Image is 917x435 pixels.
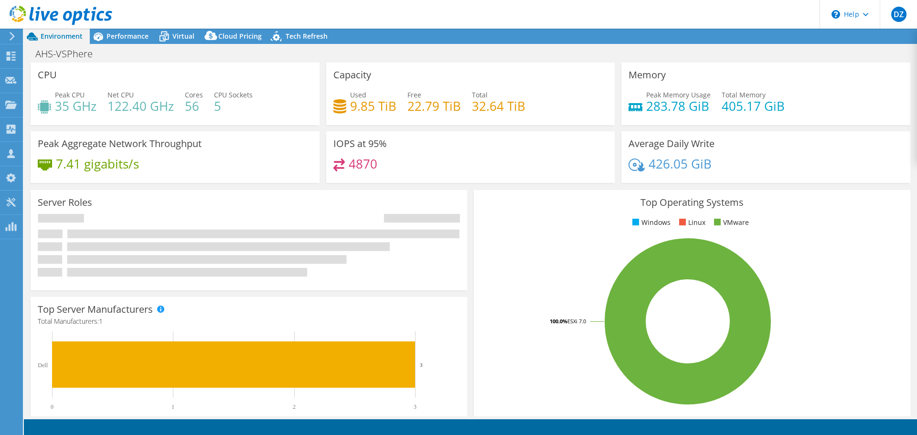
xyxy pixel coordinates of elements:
[107,32,149,41] span: Performance
[420,362,423,368] text: 3
[407,101,461,111] h4: 22.79 TiB
[38,197,92,208] h3: Server Roles
[214,101,253,111] h4: 5
[38,362,48,369] text: Dell
[171,403,174,410] text: 1
[350,101,396,111] h4: 9.85 TiB
[99,317,103,326] span: 1
[649,159,712,169] h4: 426.05 GiB
[722,101,785,111] h4: 405.17 GiB
[333,70,371,80] h3: Capacity
[214,90,253,99] span: CPU Sockets
[333,138,387,149] h3: IOPS at 95%
[218,32,262,41] span: Cloud Pricing
[51,403,53,410] text: 0
[185,90,203,99] span: Cores
[349,159,377,169] h4: 4870
[286,32,328,41] span: Tech Refresh
[472,90,488,99] span: Total
[677,217,705,228] li: Linux
[31,49,107,59] h1: AHS-VSPhere
[107,90,134,99] span: Net CPU
[38,138,202,149] h3: Peak Aggregate Network Throughput
[481,197,903,208] h3: Top Operating Systems
[107,101,174,111] h4: 122.40 GHz
[55,101,96,111] h4: 35 GHz
[407,90,421,99] span: Free
[185,101,203,111] h4: 56
[38,70,57,80] h3: CPU
[172,32,194,41] span: Virtual
[56,159,139,169] h4: 7.41 gigabits/s
[38,304,153,315] h3: Top Server Manufacturers
[293,403,296,410] text: 2
[712,217,749,228] li: VMware
[832,10,840,19] svg: \n
[646,90,711,99] span: Peak Memory Usage
[630,217,671,228] li: Windows
[550,318,567,325] tspan: 100.0%
[55,90,85,99] span: Peak CPU
[567,318,586,325] tspan: ESXi 7.0
[629,138,714,149] h3: Average Daily Write
[891,7,906,22] span: DZ
[646,101,711,111] h4: 283.78 GiB
[414,403,416,410] text: 3
[472,101,525,111] h4: 32.64 TiB
[629,70,666,80] h3: Memory
[41,32,83,41] span: Environment
[350,90,366,99] span: Used
[38,316,460,327] h4: Total Manufacturers:
[722,90,766,99] span: Total Memory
